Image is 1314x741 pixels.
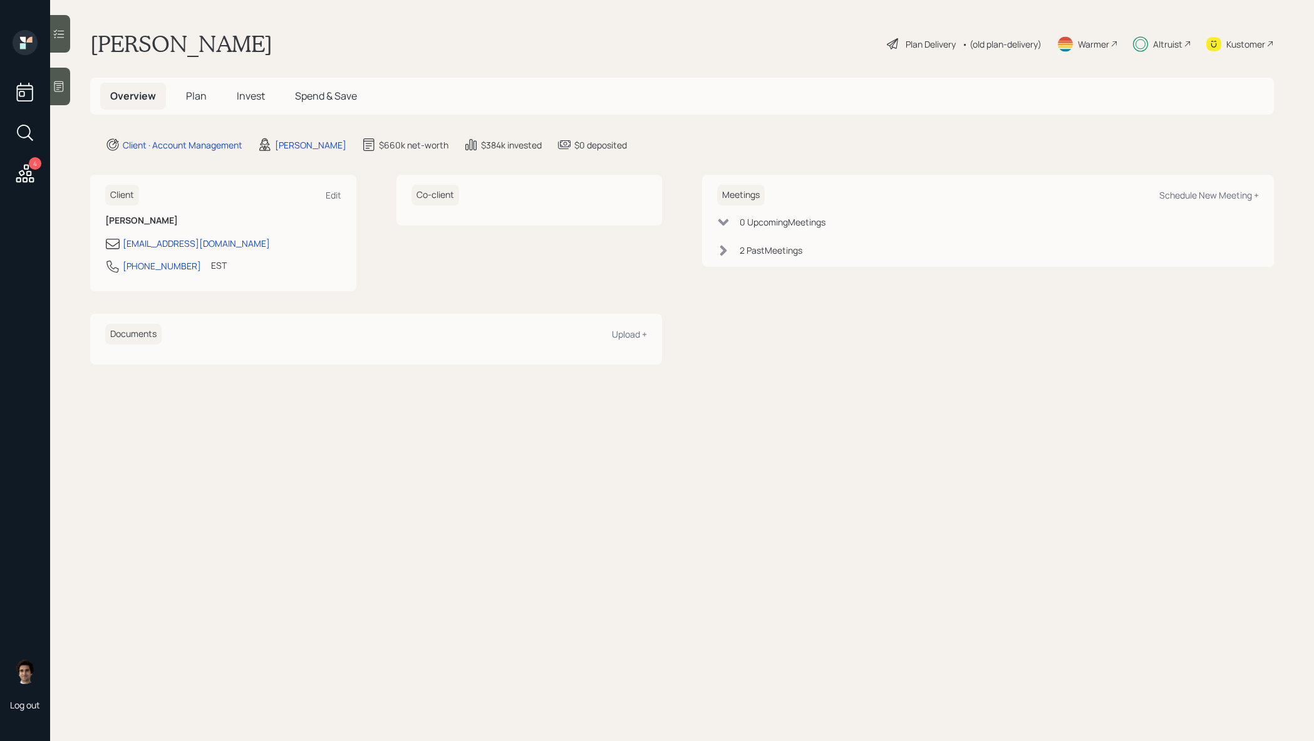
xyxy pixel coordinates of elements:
[740,215,825,229] div: 0 Upcoming Meeting s
[574,138,627,152] div: $0 deposited
[1226,38,1265,51] div: Kustomer
[105,185,139,205] h6: Client
[326,189,341,201] div: Edit
[123,259,201,272] div: [PHONE_NUMBER]
[962,38,1042,51] div: • (old plan-delivery)
[1159,189,1259,201] div: Schedule New Meeting +
[906,38,956,51] div: Plan Delivery
[612,328,647,340] div: Upload +
[1153,38,1182,51] div: Altruist
[105,324,162,345] h6: Documents
[123,138,242,152] div: Client · Account Management
[275,138,346,152] div: [PERSON_NAME]
[90,30,272,58] h1: [PERSON_NAME]
[123,237,270,250] div: [EMAIL_ADDRESS][DOMAIN_NAME]
[295,89,357,103] span: Spend & Save
[105,215,341,226] h6: [PERSON_NAME]
[13,659,38,684] img: harrison-schaefer-headshot-2.png
[29,157,41,170] div: 4
[1078,38,1109,51] div: Warmer
[717,185,765,205] h6: Meetings
[211,259,227,272] div: EST
[237,89,265,103] span: Invest
[740,244,802,257] div: 2 Past Meeting s
[10,699,40,711] div: Log out
[481,138,542,152] div: $384k invested
[411,185,459,205] h6: Co-client
[110,89,156,103] span: Overview
[186,89,207,103] span: Plan
[379,138,448,152] div: $660k net-worth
